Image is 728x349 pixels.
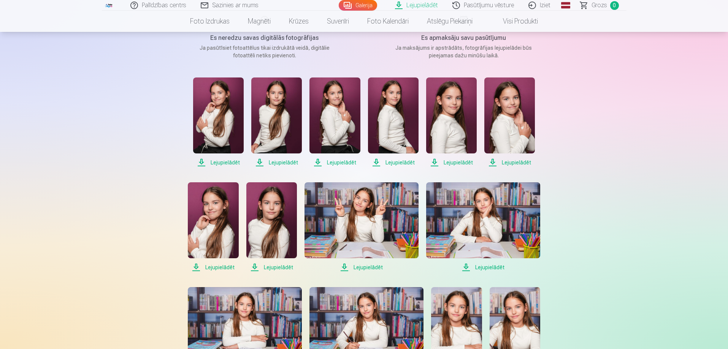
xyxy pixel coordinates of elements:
[181,11,239,32] a: Foto izdrukas
[426,77,477,167] a: Lejupielādēt
[239,11,280,32] a: Magnēti
[305,182,419,272] a: Lejupielādēt
[309,77,360,167] a: Lejupielādēt
[392,33,536,43] h5: Es apmaksāju savu pasūtījumu
[188,182,238,272] a: Lejupielādēt
[484,158,535,167] span: Lejupielādēt
[251,158,302,167] span: Lejupielādēt
[426,158,477,167] span: Lejupielādēt
[418,11,482,32] a: Atslēgu piekariņi
[592,1,607,10] span: Grozs
[193,158,244,167] span: Lejupielādēt
[188,263,238,272] span: Lejupielādēt
[358,11,418,32] a: Foto kalendāri
[318,11,358,32] a: Suvenīri
[484,77,535,167] a: Lejupielādēt
[192,33,337,43] h5: Es neredzu savas digitālās fotogrāfijas
[192,44,337,59] p: Ja pasūtīsiet fotoattēlus tikai izdrukātā veidā, digitālie fotoattēli netiks pievienoti.
[246,182,297,272] a: Lejupielādēt
[193,77,244,167] a: Lejupielādēt
[426,182,540,272] a: Lejupielādēt
[482,11,547,32] a: Visi produkti
[105,3,113,8] img: /fa1
[246,263,297,272] span: Lejupielādēt
[309,158,360,167] span: Lejupielādēt
[251,77,302,167] a: Lejupielādēt
[305,263,419,272] span: Lejupielādēt
[610,1,619,10] span: 0
[392,44,536,59] p: Ja maksājums ir apstrādāts, fotogrāfijas lejupielādei būs pieejamas dažu minūšu laikā.
[368,158,419,167] span: Lejupielādēt
[280,11,318,32] a: Krūzes
[426,263,540,272] span: Lejupielādēt
[368,77,419,167] a: Lejupielādēt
